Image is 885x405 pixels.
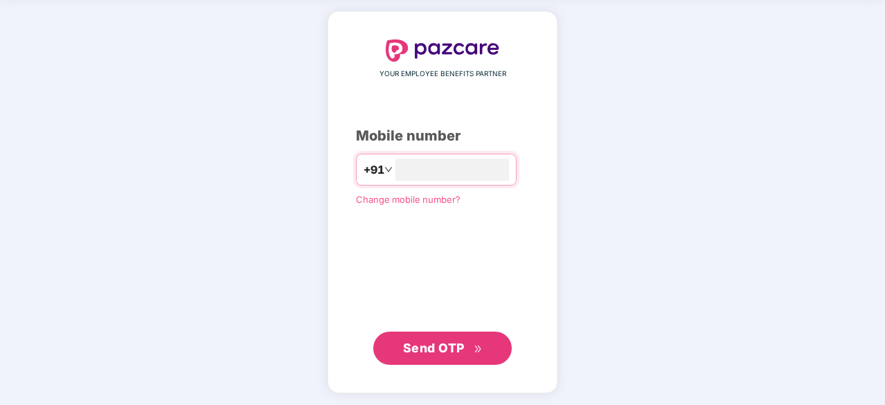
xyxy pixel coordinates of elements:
[373,332,512,365] button: Send OTPdouble-right
[386,39,499,62] img: logo
[364,161,384,179] span: +91
[384,165,393,174] span: down
[356,125,529,147] div: Mobile number
[356,194,461,205] a: Change mobile number?
[379,69,506,80] span: YOUR EMPLOYEE BENEFITS PARTNER
[403,341,465,355] span: Send OTP
[474,345,483,354] span: double-right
